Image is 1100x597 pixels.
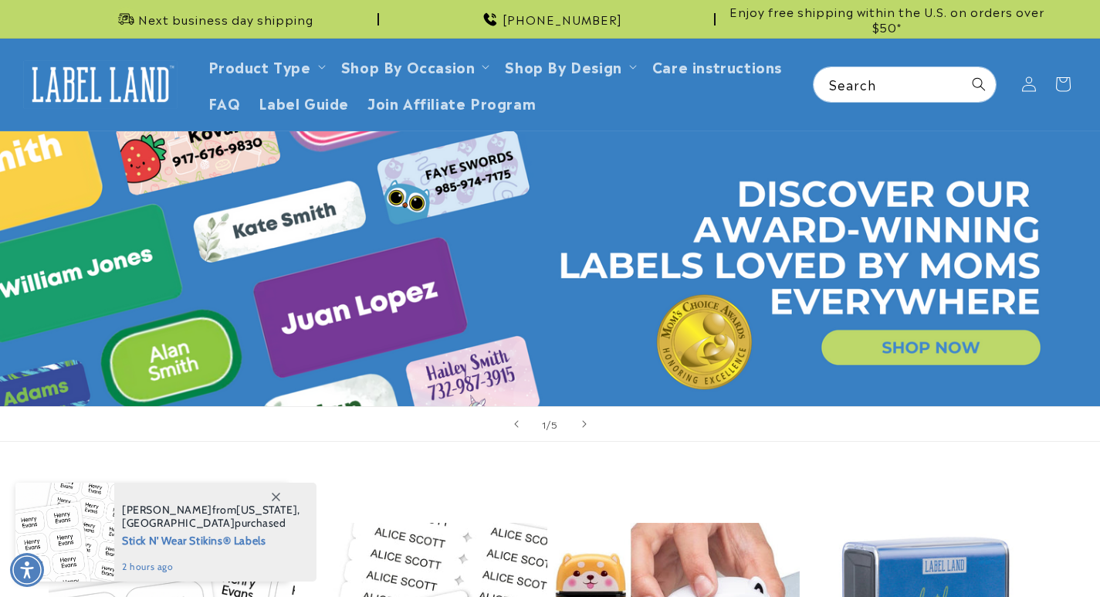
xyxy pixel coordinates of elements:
[122,504,300,530] span: from , purchased
[332,48,496,84] summary: Shop By Occasion
[496,48,642,84] summary: Shop By Design
[499,407,533,441] button: Previous slide
[962,67,996,101] button: Search
[249,84,358,120] a: Label Guide
[122,530,300,549] span: Stick N' Wear Stikins® Labels
[542,416,547,432] span: 1
[138,12,313,27] span: Next business day shipping
[567,407,601,441] button: Next slide
[199,48,332,84] summary: Product Type
[49,476,1052,500] h2: Best sellers
[10,553,44,587] div: Accessibility Menu
[643,48,791,84] a: Care instructions
[199,84,250,120] a: FAQ
[358,84,545,120] a: Join Affiliate Program
[122,503,212,517] span: [PERSON_NAME]
[259,93,349,111] span: Label Guide
[503,12,622,27] span: [PHONE_NUMBER]
[122,516,235,530] span: [GEOGRAPHIC_DATA]
[341,57,476,75] span: Shop By Occasion
[23,60,178,108] img: Label Land
[551,416,558,432] span: 5
[122,560,300,574] span: 2 hours ago
[505,56,621,76] a: Shop By Design
[236,503,297,517] span: [US_STATE]
[18,55,184,114] a: Label Land
[547,416,551,432] span: /
[208,56,311,76] a: Product Type
[722,4,1052,34] span: Enjoy free shipping within the U.S. on orders over $50*
[208,93,241,111] span: FAQ
[367,93,536,111] span: Join Affiliate Program
[652,57,782,75] span: Care instructions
